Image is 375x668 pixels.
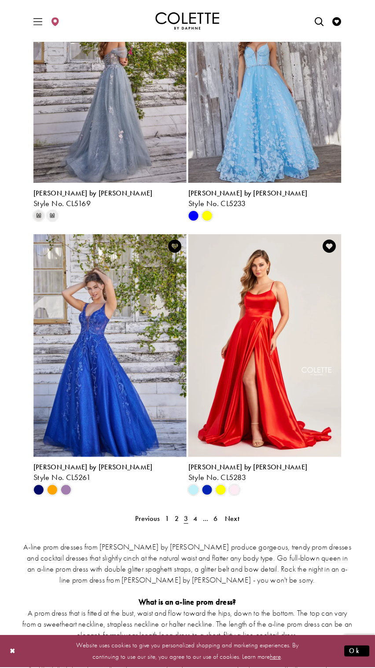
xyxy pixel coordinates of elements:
div: Colette by Daphne Style No. CL5261 [33,464,187,482]
a: Visit Wishlist Page [331,9,344,33]
a: Open Search dialog [313,9,326,33]
span: [PERSON_NAME] by [PERSON_NAME] [188,188,308,198]
i: Light Pink [229,485,240,495]
span: Style No. CL5233 [188,198,246,208]
i: Orange [47,485,58,495]
span: ... [203,514,209,524]
a: ... [200,513,211,525]
strong: What is an a-line prom dress? [139,597,236,607]
span: [PERSON_NAME] by [PERSON_NAME] [33,188,153,198]
div: Header Menu. Buttons: Search, Wishlist [311,7,346,35]
div: Header Menu Left. Buttons: Hamburger menu , Store Locator [29,7,64,35]
i: Light Blue [188,485,199,495]
i: Yellow [202,210,213,221]
span: Next [225,514,239,524]
span: 1 [165,514,169,524]
a: Next Page [222,513,242,525]
span: Style No. CL5261 [33,472,91,483]
a: 6 [211,513,221,525]
a: Add to Wishlist [165,237,184,255]
span: 3 [184,514,188,524]
i: Royal Blue [202,485,213,495]
i: Blue [188,210,199,221]
span: Previous [135,514,160,524]
div: Colette by Daphne Style No. CL5283 [188,464,342,482]
a: Add to Wishlist [320,237,339,255]
a: 4 [191,513,200,525]
a: Prev Page [132,513,162,525]
span: [PERSON_NAME] by [PERSON_NAME] [188,463,308,472]
p: A-line prom dresses from [PERSON_NAME] by [PERSON_NAME] produce gorgeous, trendy prom dresses and... [22,542,353,586]
span: Toggle Main Navigation Menu [31,9,44,33]
span: 2 [175,514,179,524]
i: Platinum/Multi [33,210,44,221]
a: 2 [172,513,181,525]
i: Sapphire [33,485,44,495]
img: Colette by Daphne [156,12,220,30]
button: Submit Dialog [345,646,370,657]
a: Visit Colette by Daphne Style No. CL5261 Page [33,234,187,457]
a: here [270,653,281,662]
i: Diamond White/Multi [47,210,58,221]
i: Amethyst [61,485,71,495]
p: Website uses cookies to give you personalized shopping and marketing experiences. By continuing t... [63,640,312,664]
span: 6 [214,514,218,524]
span: Style No. CL5283 [188,472,246,483]
p: A prom dress that is fitted at the bust, waist and flow toward the hips, down to the bottom. The ... [22,608,353,641]
span: [PERSON_NAME] by [PERSON_NAME] [33,463,153,472]
a: Visit Store Locator page [48,9,62,33]
a: 1 [163,513,172,525]
span: Style No. CL5169 [33,198,91,208]
span: Current page [181,513,191,525]
i: Yellow [216,485,226,495]
span: 4 [194,514,198,524]
a: Colette by Daphne Homepage [156,12,220,30]
div: Colette by Daphne Style No. CL5233 [188,189,342,208]
a: Visit Colette by Daphne Style No. CL5283 Page [188,234,342,457]
button: Close Dialog [5,644,20,660]
div: Colette by Daphne Style No. CL5169 [33,189,187,208]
